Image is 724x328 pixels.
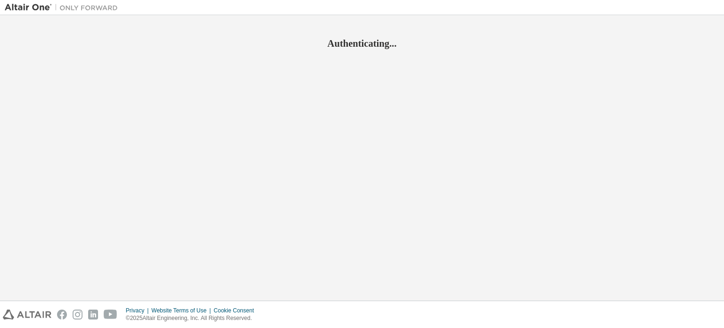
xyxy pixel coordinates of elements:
[151,307,214,314] div: Website Terms of Use
[73,310,82,320] img: instagram.svg
[214,307,259,314] div: Cookie Consent
[126,307,151,314] div: Privacy
[5,37,719,50] h2: Authenticating...
[126,314,260,322] p: © 2025 Altair Engineering, Inc. All Rights Reserved.
[88,310,98,320] img: linkedin.svg
[57,310,67,320] img: facebook.svg
[104,310,117,320] img: youtube.svg
[3,310,51,320] img: altair_logo.svg
[5,3,123,12] img: Altair One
